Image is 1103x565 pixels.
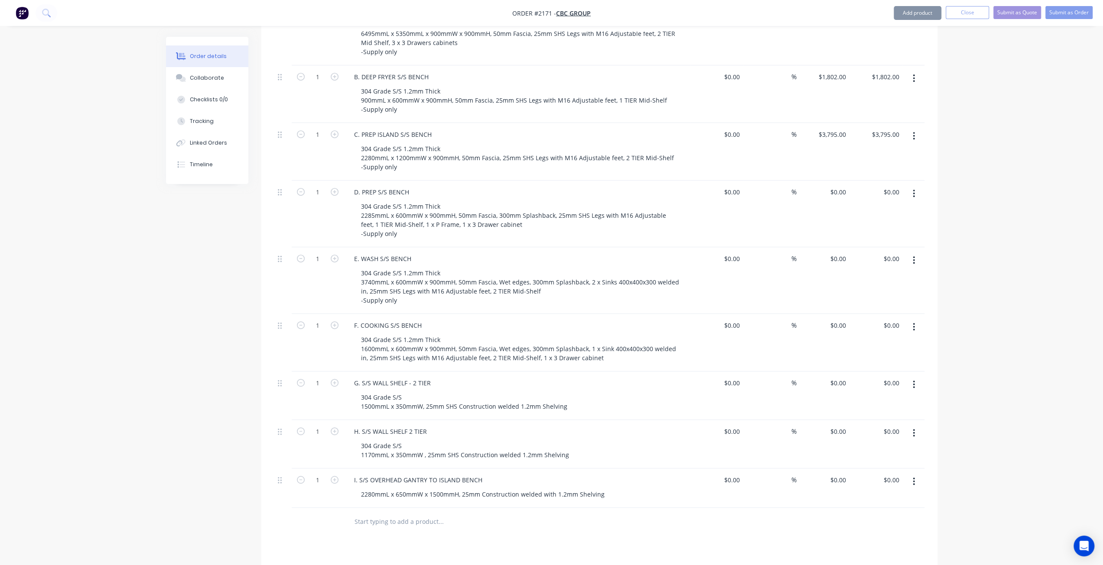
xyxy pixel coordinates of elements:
div: H. S/S WALL SHELF 2 TIER [347,425,434,438]
div: F. COOKING S/S BENCH [347,319,429,332]
button: Checklists 0/0 [166,89,248,110]
span: % [791,426,797,436]
div: 304 Grade S/S 1500mmL x 350mmW, 25mm SHS Construction welded 1.2mm Shelving [354,391,574,413]
span: % [791,254,797,264]
div: I. S/S OVERHEAD GANTRY TO ISLAND BENCH [347,474,489,486]
div: C. PREP ISLAND S/S BENCH [347,128,439,141]
div: 304 Grade S/S 1.2mm Thick 1600mmL x 600mmW x 900mmH, 50mm Fascia, Wet edges, 300mm Splashback, 1 ... [354,333,687,364]
span: % [791,129,797,139]
div: Order details [190,52,227,60]
div: B. DEEP FRYER S/S BENCH [347,71,436,83]
button: Linked Orders [166,132,248,154]
button: Submit as Quote [993,6,1041,19]
input: Start typing to add a product... [354,513,527,530]
div: 2280mmL x 650mmW x 1500mmH, 25mm Construction welded with 1.2mm Shelving [354,488,612,500]
img: Factory [16,6,29,19]
div: 304 Grade S/S 1.2mm Thick 2280mmL x 1200mmW x 900mmH, 50mm Fascia, 25mm SHS Legs with M16 Adjusta... [354,142,681,173]
div: 304 Grade S/S 1.2mm Thick 900mmL x 600mmW x 900mmH, 50mm Fascia, 25mm SHS Legs with M16 Adjustabl... [354,85,674,116]
div: 304 Grade S/S 1.2mm Thick 3740mmL x 600mmW x 900mmH, 50mm Fascia, Wet edges, 300mm Splashback, 2 ... [354,267,687,307]
div: Checklists 0/0 [190,96,228,103]
div: Linked Orders [190,139,227,147]
button: Add product [894,6,941,20]
a: CBC Group [556,9,591,17]
span: Order #2171 - [512,9,556,17]
span: % [791,378,797,388]
span: % [791,475,797,485]
div: Timeline [190,161,213,168]
div: G. S/S WALL SHELF - 2 TIER [347,377,438,389]
button: Tracking [166,110,248,132]
div: Open Intercom Messenger [1074,536,1094,556]
div: D. PREP S/S BENCH [347,186,416,198]
div: Tracking [190,117,214,125]
span: % [791,72,797,82]
span: % [791,320,797,330]
span: % [791,187,797,197]
button: Submit as Order [1045,6,1093,19]
div: E. WASH S/S BENCH [347,252,418,265]
button: Collaborate [166,67,248,89]
button: Timeline [166,154,248,175]
div: 304 Grade S/S 1.2mm Thick 6495mmL x 5350mmL x 900mmW x 900mmH, 50mm Fascia, 25mm SHS Legs with M1... [354,18,687,58]
button: Order details [166,45,248,67]
div: Collaborate [190,74,224,82]
div: 304 Grade S/S 1.2mm Thick 2285mmL x 600mmW x 900mmH, 50mm Fascia, 300mm Splashback, 25mm SHS Legs... [354,200,687,240]
button: Close [946,6,989,19]
div: 304 Grade S/S 1170mmL x 350mmW , 25mm SHS Construction welded 1.2mm Shelving [354,439,576,461]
